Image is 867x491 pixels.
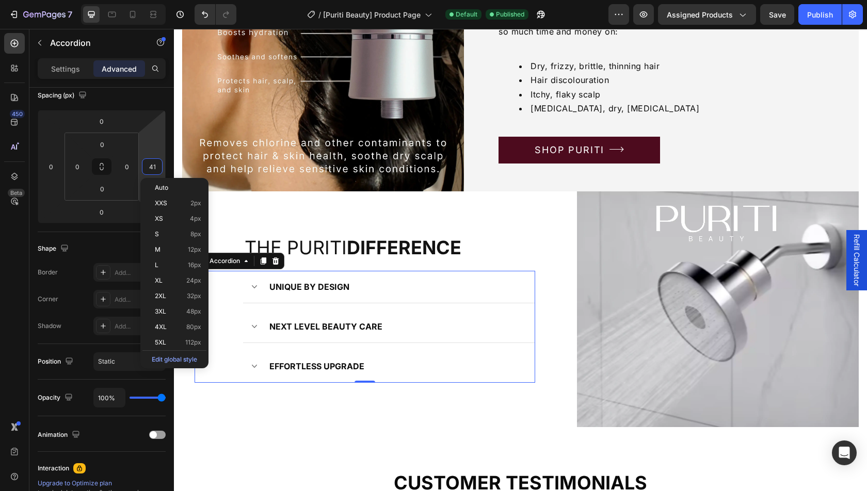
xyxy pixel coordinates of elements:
[95,291,208,304] p: NEXT LEVEL BEAUTY CARE
[190,215,201,222] span: 4px
[93,352,166,371] button: Static
[38,321,61,331] div: Shadow
[10,110,25,118] div: 450
[155,261,158,269] span: L
[70,207,382,231] h2: the puriti
[92,137,113,152] input: 0px
[38,242,71,256] div: Shape
[403,162,685,398] img: gempages_577357149844275750-de9cecc2-ab14-4913-a741-20d7ba19b9bb.webp
[345,30,630,44] li: Dry, frizzy, brittle, thinning hair
[145,159,160,174] input: 41
[807,9,833,20] div: Publish
[38,479,166,488] div: Upgrade to Optimize plan
[12,439,681,469] h2: CUSTOMER TESTIMONIALS
[95,331,190,343] p: EFFORTLESS UPGRADE
[658,4,756,25] button: Assigned Products
[667,9,733,20] span: Assigned Products
[186,277,201,284] span: 24px
[155,231,159,238] span: S
[155,200,167,207] span: XXS
[155,215,163,222] span: XS
[119,159,135,174] input: 0px
[155,246,160,253] span: M
[98,357,115,365] span: Static
[173,207,287,230] strong: difference
[155,339,166,346] span: 5XL
[43,159,59,174] input: 0
[345,44,630,58] li: Hair discolouration
[155,292,166,300] span: 2XL
[832,440,857,465] div: Open Intercom Messenger
[798,4,842,25] button: Publish
[68,8,72,21] p: 7
[34,227,68,237] div: Accordion
[187,292,201,300] span: 32px
[91,113,112,129] input: 0
[195,4,236,25] div: Undo/Redo
[318,9,321,20] span: /
[190,200,201,207] span: 2px
[38,464,69,473] div: Interaction
[345,73,630,87] li: [MEDICAL_DATA], dry, [MEDICAL_DATA]
[38,391,75,405] div: Opacity
[50,37,138,49] p: Accordion
[38,268,58,277] div: Border
[325,22,630,95] div: Rich Text Editor. Editing area: main
[38,294,58,304] div: Corner
[174,29,867,491] iframe: Design area
[38,355,75,369] div: Position
[142,350,206,366] p: Edit global style
[115,322,163,331] div: Add...
[456,10,477,19] span: Default
[102,63,137,74] p: Advanced
[8,189,25,197] div: Beta
[38,428,82,442] div: Animation
[678,205,688,257] span: Refill Calculator
[70,159,85,174] input: 0px
[4,4,77,25] button: 7
[95,252,175,264] p: UNIQUE BY DESIGN
[115,268,163,277] div: Add...
[186,323,201,331] span: 80px
[345,59,630,73] li: Itchy, flaky scalp
[760,4,794,25] button: Save
[155,184,168,191] span: Auto
[190,231,201,238] span: 8px
[323,9,421,20] span: [Puriti Beauty] Product Page
[115,295,163,304] div: Add...
[186,308,201,315] span: 48px
[91,204,112,220] input: 0
[155,277,163,284] span: XL
[92,181,113,197] input: 0px
[185,339,201,346] span: 112px
[155,308,166,315] span: 3XL
[361,116,430,127] p: SHOP PURITI
[188,246,201,253] span: 12px
[496,10,524,19] span: Published
[769,10,786,19] span: Save
[155,323,167,331] span: 4XL
[38,89,89,103] div: Spacing (px)
[51,63,80,74] p: Settings
[94,388,125,407] input: Auto
[325,108,486,135] a: SHOP PURITI
[188,261,201,269] span: 16px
